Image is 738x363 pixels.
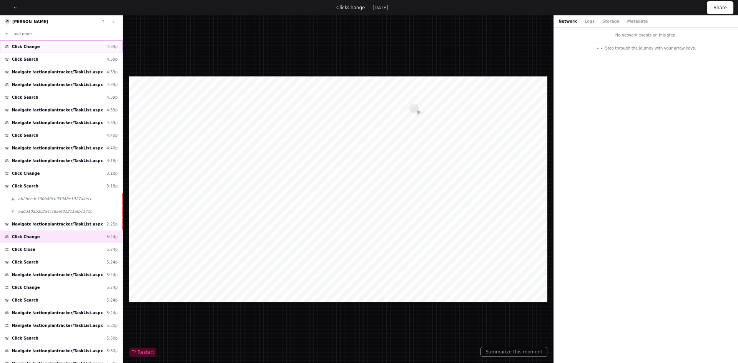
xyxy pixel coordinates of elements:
[12,234,40,240] span: Click Change
[12,348,103,354] span: Navigate /actionplantracker/TaskList.aspx
[106,285,118,290] div: 5:24p
[12,171,40,176] span: Click Change
[627,18,648,24] button: Metadata
[12,94,38,100] span: Click Search
[106,323,118,328] div: 5:30p
[12,158,103,164] span: Navigate /actionplantracker/TaskList.aspx
[12,335,38,341] span: Click Search
[129,348,156,357] button: Restart
[106,120,118,126] div: 4:39p
[12,323,103,328] span: Navigate /actionplantracker/TaskList.aspx
[12,82,103,88] span: Navigate /actionplantracker/TaskList.aspx
[106,44,118,50] div: 4:39p
[12,44,40,50] span: Click Change
[106,133,118,138] div: 4:40p
[106,247,118,252] div: 5:24p
[106,297,118,303] div: 5:24p
[554,28,738,43] div: No network events on this step.
[605,45,696,51] span: Step through the journey with your arrow keys.
[12,107,103,113] span: Navigate /actionplantracker/TaskList.aspx
[12,183,38,189] span: Click Search
[12,133,38,138] span: Click Search
[106,259,118,265] div: 5:24p
[336,5,347,10] span: Click
[12,247,35,252] span: Click Close
[106,56,118,62] div: 4:39p
[106,310,118,316] div: 5:24p
[106,272,118,278] div: 5:24p
[12,221,103,227] span: Navigate /actionplantracker/TaskList.aspx
[5,19,10,24] img: 14.svg
[372,5,388,11] p: [DATE]
[18,209,92,214] span: ed0d102b2c2a4cc8aef01211afbc1410
[106,335,118,341] div: 5:30p
[106,171,118,176] div: 3:18p
[12,310,103,316] span: Navigate /actionplantracker/TaskList.aspx
[585,18,595,24] button: Logs
[12,285,40,290] span: Click Change
[106,94,118,100] div: 4:39p
[106,107,118,113] div: 4:39p
[106,221,118,227] div: 2:25p
[106,145,118,151] div: 4:40p
[106,234,118,240] div: 5:24p
[602,18,619,24] button: Storage
[12,297,38,303] span: Click Search
[12,20,48,24] a: [PERSON_NAME]
[18,196,92,202] span: ab2becdc330b4ffcb35948e1927a4ece
[12,259,38,265] span: Click Search
[12,120,103,126] span: Navigate /actionplantracker/TaskList.aspx
[131,349,154,355] span: Restart
[12,272,103,278] span: Navigate /actionplantracker/TaskList.aspx
[480,347,547,357] button: Summarize this moment
[12,145,103,151] span: Navigate /actionplantracker/TaskList.aspx
[12,69,103,75] span: Navigate /actionplantracker/TaskList.aspx
[106,69,118,75] div: 4:39p
[106,183,118,189] div: 3:18p
[106,158,118,164] div: 3:18p
[558,18,577,24] button: Network
[707,1,733,14] button: Share
[12,31,32,37] span: Load more
[12,56,38,62] span: Click Search
[106,348,118,354] div: 5:30p
[347,5,365,10] span: Change
[106,82,118,88] div: 4:39p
